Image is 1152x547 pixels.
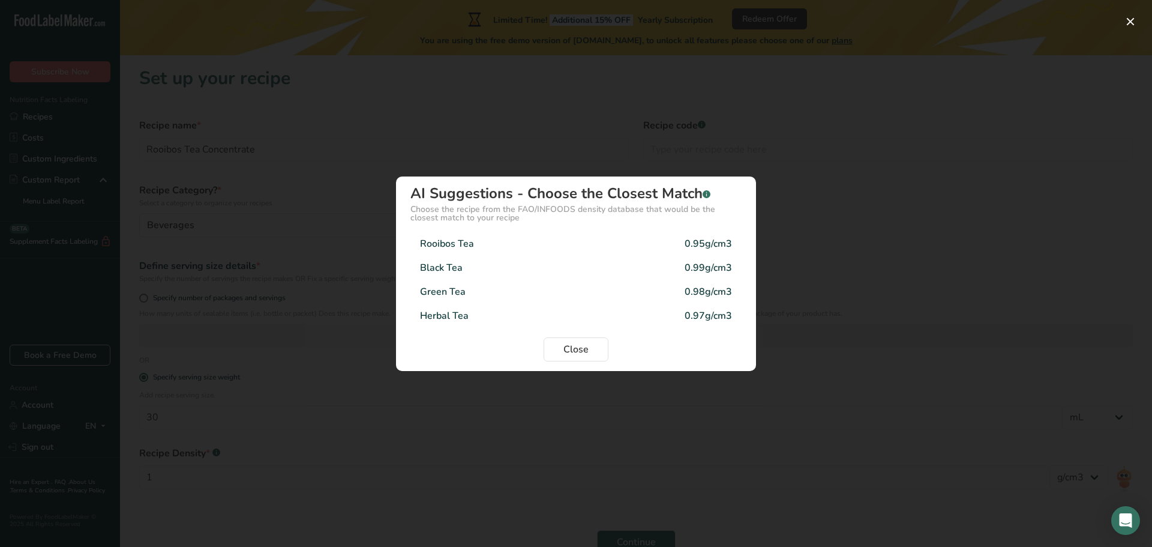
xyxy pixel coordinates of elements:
div: Open Intercom Messenger [1111,506,1140,535]
button: Close [544,337,608,361]
div: 0.99g/cm3 [685,261,732,275]
div: 0.98g/cm3 [685,285,732,299]
div: Green Tea [420,285,466,299]
div: Herbal Tea [420,309,469,323]
div: Black Tea [420,261,463,275]
span: Close [563,342,589,357]
div: Rooibos Tea [420,237,474,251]
div: Choose the recipe from the FAO/INFOODS density database that would be the closest match to your r... [410,205,742,222]
div: 0.95g/cm3 [685,237,732,251]
div: 0.97g/cm3 [685,309,732,323]
div: AI Suggestions - Choose the Closest Match [410,186,742,201]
